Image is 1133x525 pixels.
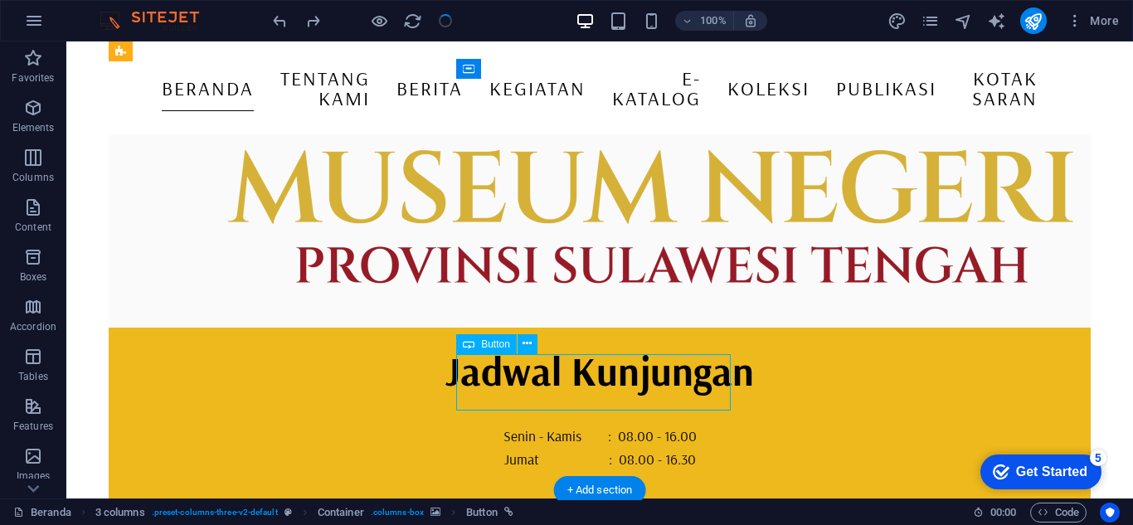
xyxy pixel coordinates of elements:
[743,13,758,28] i: On resize automatically adjust zoom level to fit chosen device.
[270,12,289,31] i: Undo: Change link (Ctrl+Z)
[973,503,1017,523] h6: Session time
[1024,12,1043,31] i: Publish
[1060,7,1126,34] button: More
[987,11,1007,31] button: text_generator
[15,221,51,234] p: Content
[152,503,278,523] span: . preset-columns-three-v2-default
[1100,503,1120,523] button: Usercentrics
[481,339,510,349] span: Button
[466,503,498,523] span: Click to select. Double-click to edit
[504,508,513,517] i: This element is linked
[1030,503,1087,523] button: Code
[403,12,422,31] i: Reload page
[554,476,646,504] div: + Add section
[270,11,289,31] button: undo
[990,503,1016,523] span: 00 00
[700,11,727,31] h6: 100%
[95,503,145,523] span: Click to select. Double-click to edit
[18,370,48,383] p: Tables
[304,12,323,31] i: Redo: Change link (Ctrl+Y, ⌘+Y)
[1020,7,1047,34] button: publish
[95,503,513,523] nav: breadcrumb
[921,11,941,31] button: pages
[369,11,389,31] button: Click here to leave preview mode and continue editing
[10,320,56,333] p: Accordion
[12,71,54,85] p: Favorites
[12,121,55,134] p: Elements
[954,11,974,31] button: navigator
[20,270,47,284] p: Boxes
[921,12,940,31] i: Pages (Ctrl+Alt+S)
[954,12,973,31] i: Navigator
[987,12,1006,31] i: AI Writer
[318,503,364,523] span: Click to select. Double-click to edit
[1038,503,1079,523] span: Code
[887,11,907,31] button: design
[1067,12,1119,29] span: More
[13,503,71,523] a: Click to cancel selection. Double-click to open Pages
[675,11,734,31] button: 100%
[13,8,134,43] div: Get Started 5 items remaining, 0% complete
[303,11,323,31] button: redo
[430,508,440,517] i: This element contains a background
[887,12,907,31] i: Design (Ctrl+Alt+Y)
[402,11,422,31] button: reload
[95,11,220,31] img: Editor Logo
[17,469,51,483] p: Images
[49,18,120,33] div: Get Started
[12,171,54,184] p: Columns
[371,503,424,523] span: . columns-box
[123,3,139,20] div: 5
[13,420,53,433] p: Features
[284,508,292,517] i: This element is a customizable preset
[1002,506,1004,518] span: :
